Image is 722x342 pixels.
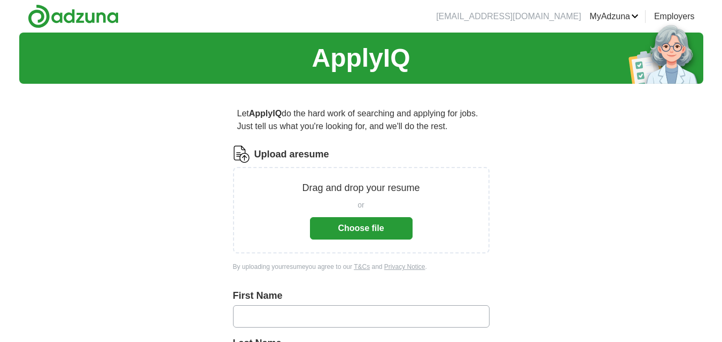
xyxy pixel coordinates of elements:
[302,181,420,195] p: Drag and drop your resume
[312,39,410,77] h1: ApplyIQ
[233,146,250,163] img: CV Icon
[654,10,695,23] a: Employers
[233,103,490,137] p: Let do the hard work of searching and applying for jobs. Just tell us what you're looking for, an...
[354,263,370,271] a: T&Cs
[358,200,364,211] span: or
[589,10,639,23] a: MyAdzuna
[254,147,329,162] label: Upload a resume
[384,263,425,271] a: Privacy Notice
[233,289,490,303] label: First Name
[28,4,119,28] img: Adzuna logo
[249,109,282,118] strong: ApplyIQ
[310,217,413,240] button: Choose file
[233,262,490,272] div: By uploading your resume you agree to our and .
[436,10,581,23] li: [EMAIL_ADDRESS][DOMAIN_NAME]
